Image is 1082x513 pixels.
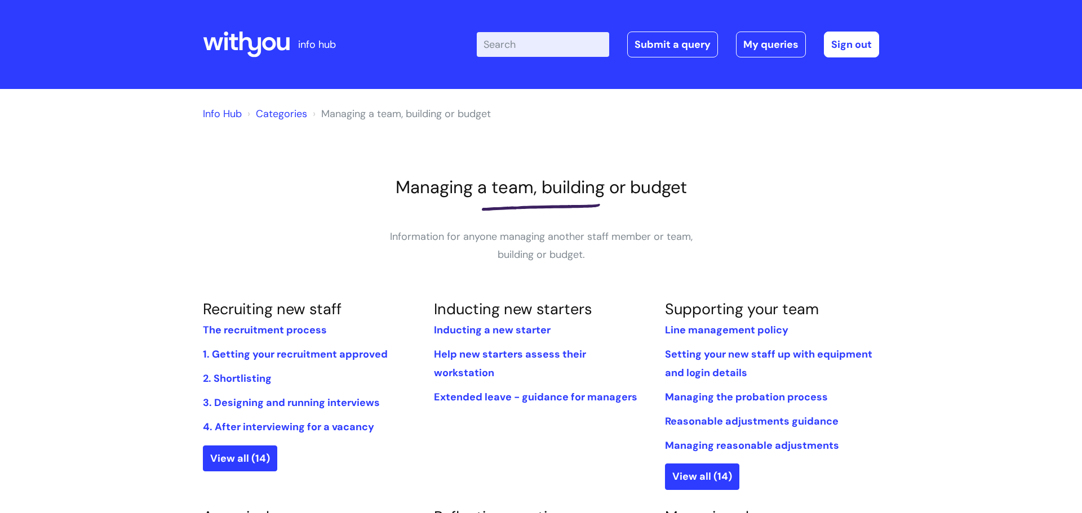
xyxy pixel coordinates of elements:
a: The recruitment process [203,323,327,337]
a: Supporting your team [665,299,819,319]
a: 3. Designing and running interviews [203,396,380,409]
input: Search [477,32,609,57]
a: Managing reasonable adjustments [665,439,839,452]
a: Managing the probation process [665,390,828,404]
a: Line management policy [665,323,788,337]
a: View all (14) [203,445,277,471]
p: info hub [298,35,336,53]
a: Categories [256,107,307,121]
a: 4. After interviewing for a vacancy [203,420,374,434]
p: Information for anyone managing another staff member or team, building or budget. [372,227,710,264]
a: Inducting a new starter [434,323,551,337]
a: Inducting new starters [434,299,592,319]
a: 1. Getting your recruitment approved [203,347,388,361]
a: My queries [736,32,806,57]
a: Help new starters assess their workstation [434,347,586,379]
a: Extended leave - guidance for managers [434,390,637,404]
li: Solution home [245,105,307,123]
li: Managing a team, building or budget [310,105,491,123]
a: Recruiting new staff [203,299,342,319]
a: Setting your new staff up with equipment and login details [665,347,872,379]
a: 2. Shortlisting [203,372,272,385]
a: View all (14) [665,463,739,489]
h1: Managing a team, building or budget [203,177,879,198]
a: Submit a query [627,32,718,57]
div: | - [477,32,879,57]
a: Reasonable adjustments guidance [665,414,839,428]
a: Info Hub [203,107,242,121]
a: Sign out [824,32,879,57]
